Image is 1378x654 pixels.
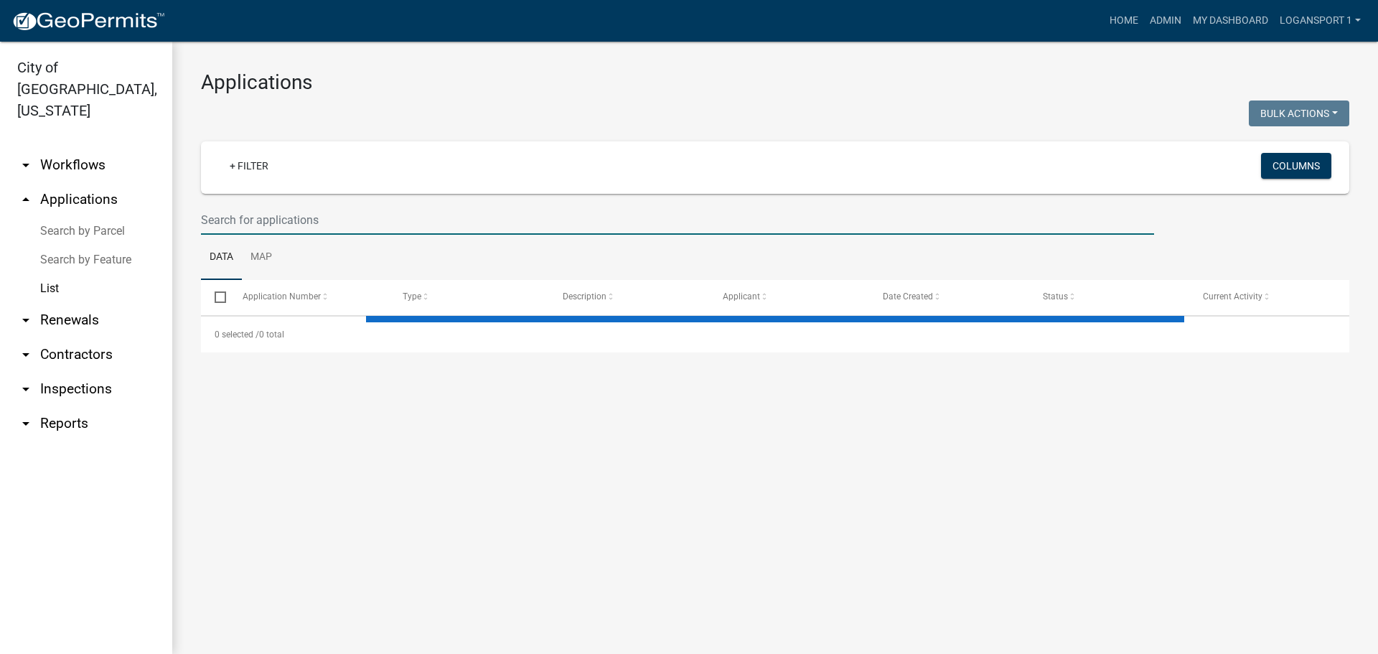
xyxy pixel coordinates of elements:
[17,415,34,432] i: arrow_drop_down
[388,280,548,314] datatable-header-cell: Type
[201,235,242,281] a: Data
[17,346,34,363] i: arrow_drop_down
[1144,7,1187,34] a: Admin
[709,280,869,314] datatable-header-cell: Applicant
[1189,280,1349,314] datatable-header-cell: Current Activity
[17,191,34,208] i: arrow_drop_up
[17,157,34,174] i: arrow_drop_down
[549,280,709,314] datatable-header-cell: Description
[218,153,280,179] a: + Filter
[215,330,259,340] span: 0 selected /
[201,70,1349,95] h3: Applications
[1249,101,1349,126] button: Bulk Actions
[201,317,1349,352] div: 0 total
[201,205,1154,235] input: Search for applications
[228,280,388,314] datatable-header-cell: Application Number
[883,291,933,302] span: Date Created
[1187,7,1274,34] a: My Dashboard
[563,291,606,302] span: Description
[1261,153,1331,179] button: Columns
[1043,291,1068,302] span: Status
[403,291,421,302] span: Type
[1029,280,1189,314] datatable-header-cell: Status
[869,280,1029,314] datatable-header-cell: Date Created
[1104,7,1144,34] a: Home
[201,280,228,314] datatable-header-cell: Select
[243,291,321,302] span: Application Number
[723,291,760,302] span: Applicant
[17,312,34,329] i: arrow_drop_down
[17,380,34,398] i: arrow_drop_down
[1274,7,1367,34] a: Logansport 1
[242,235,281,281] a: Map
[1203,291,1262,302] span: Current Activity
